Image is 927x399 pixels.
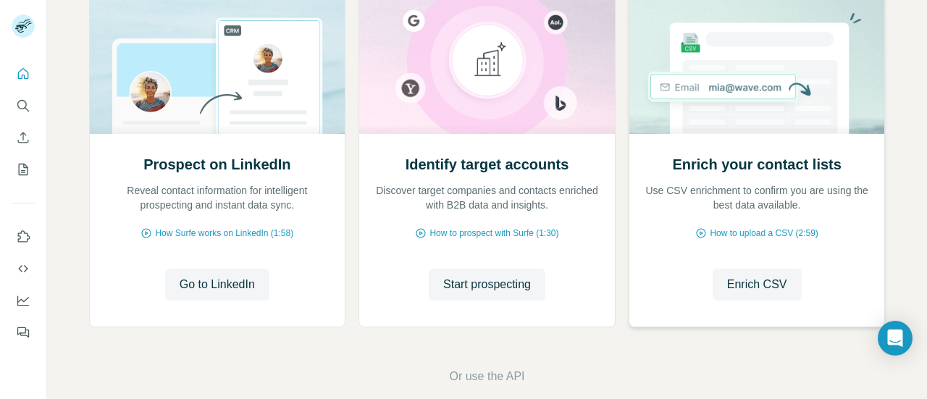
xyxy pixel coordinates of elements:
p: Use CSV enrichment to confirm you are using the best data available. [644,183,871,212]
h2: Enrich your contact lists [672,154,841,175]
button: Enrich CSV [12,125,35,151]
button: My lists [12,156,35,182]
p: Discover target companies and contacts enriched with B2B data and insights. [374,183,600,212]
span: Go to LinkedIn [180,276,255,293]
button: Go to LinkedIn [165,269,269,301]
p: Reveal contact information for intelligent prospecting and instant data sync. [104,183,331,212]
span: How to upload a CSV (2:59) [710,227,818,240]
span: How Surfe works on LinkedIn (1:58) [155,227,293,240]
button: Search [12,93,35,119]
span: Enrich CSV [727,276,787,293]
div: Open Intercom Messenger [878,321,913,356]
button: Dashboard [12,287,35,314]
h2: Prospect on LinkedIn [143,154,290,175]
span: Start prospecting [443,276,531,293]
button: Start prospecting [429,269,545,301]
button: Quick start [12,61,35,87]
button: Use Surfe on LinkedIn [12,224,35,250]
button: Or use the API [449,368,524,385]
button: Enrich CSV [713,269,802,301]
button: Use Surfe API [12,256,35,282]
span: How to prospect with Surfe (1:30) [429,227,558,240]
button: Feedback [12,319,35,345]
h2: Identify target accounts [406,154,569,175]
